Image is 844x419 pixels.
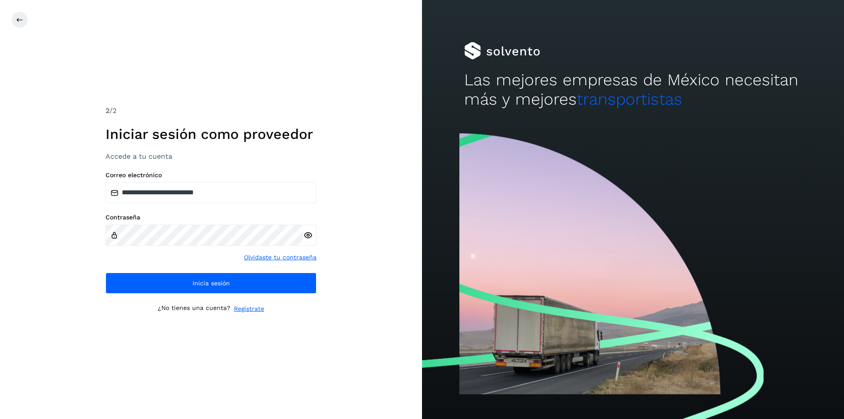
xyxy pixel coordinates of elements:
h2: Las mejores empresas de México necesitan más y mejores [464,70,802,109]
h3: Accede a tu cuenta [105,152,316,160]
span: 2 [105,106,109,115]
a: Olvidaste tu contraseña [244,253,316,262]
p: ¿No tienes una cuenta? [158,304,230,313]
span: transportistas [577,90,682,109]
label: Contraseña [105,214,316,221]
span: Inicia sesión [193,280,230,286]
a: Regístrate [234,304,264,313]
h1: Iniciar sesión como proveedor [105,126,316,142]
button: Inicia sesión [105,273,316,294]
label: Correo electrónico [105,171,316,179]
div: /2 [105,106,316,116]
